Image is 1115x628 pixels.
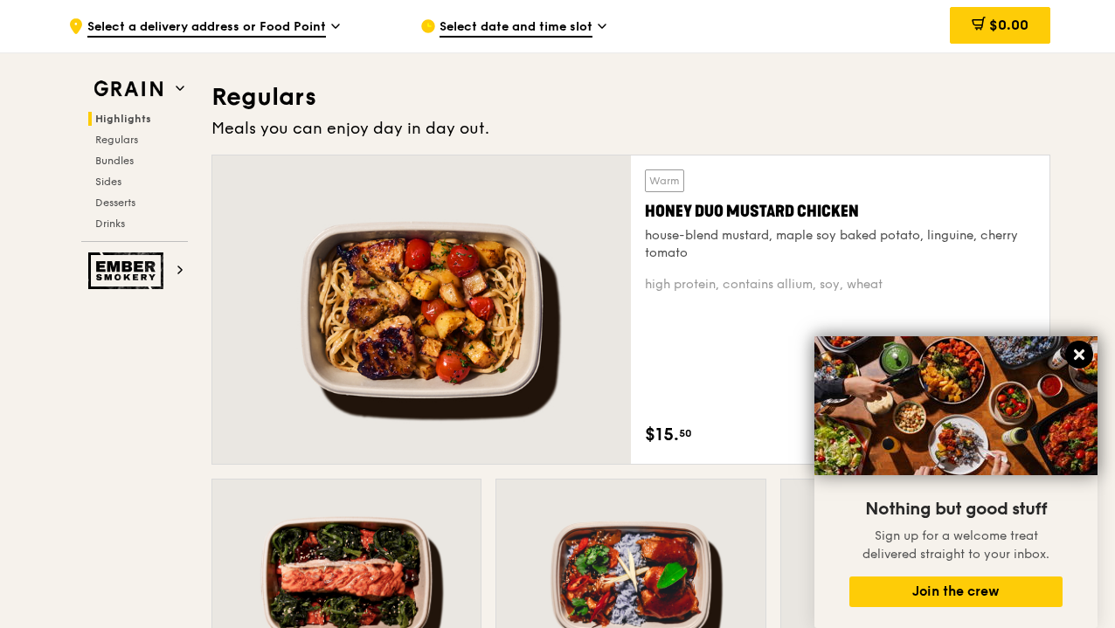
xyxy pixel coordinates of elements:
[88,73,169,105] img: Grain web logo
[645,169,684,192] div: Warm
[95,176,121,188] span: Sides
[989,17,1028,33] span: $0.00
[645,276,1035,293] div: high protein, contains allium, soy, wheat
[1065,341,1093,369] button: Close
[87,18,326,38] span: Select a delivery address or Food Point
[849,576,1063,607] button: Join the crew
[211,116,1050,141] div: Meals you can enjoy day in day out.
[679,426,692,440] span: 50
[95,155,134,167] span: Bundles
[862,528,1049,562] span: Sign up for a welcome treat delivered straight to your inbox.
[95,197,135,209] span: Desserts
[814,336,1098,475] img: DSC07876-Edit02-Large.jpeg
[645,422,679,448] span: $15.
[645,199,1035,224] div: Honey Duo Mustard Chicken
[865,499,1047,520] span: Nothing but good stuff
[95,217,125,230] span: Drinks
[95,134,138,146] span: Regulars
[88,252,169,289] img: Ember Smokery web logo
[211,81,1050,113] h3: Regulars
[645,227,1035,262] div: house-blend mustard, maple soy baked potato, linguine, cherry tomato
[440,18,592,38] span: Select date and time slot
[95,113,151,125] span: Highlights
